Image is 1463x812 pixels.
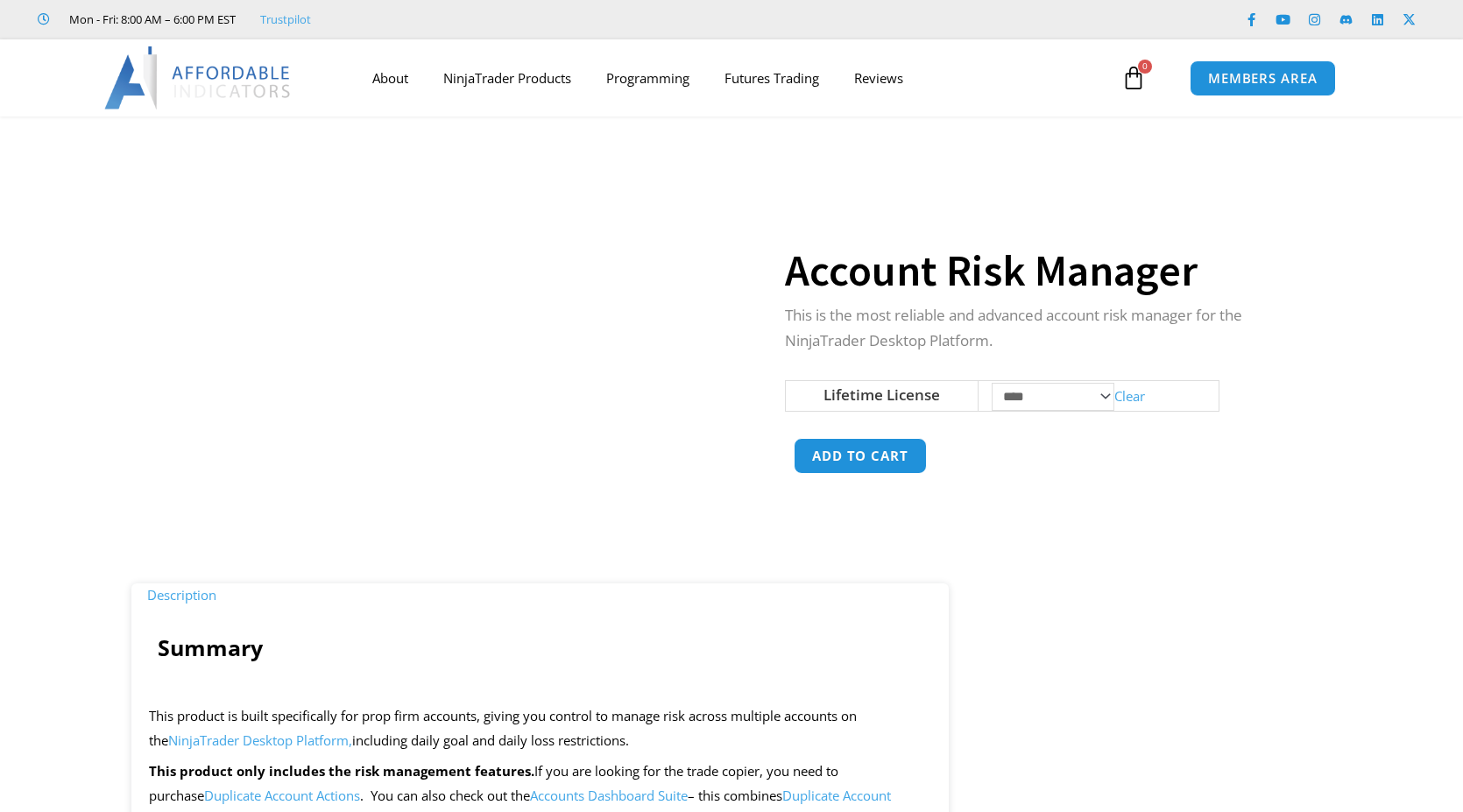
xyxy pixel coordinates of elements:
[837,58,921,98] a: Reviews
[65,9,236,30] span: Mon - Fri: 8:00 AM – 6:00 PM EST
[794,438,927,474] button: Add to cart
[426,58,589,98] a: NinjaTrader Products
[785,303,1297,354] p: This is the most reliable and advanced account risk manager for the NinjaTrader Desktop Platform.
[530,787,688,804] a: Accounts Dashboard Suite
[1114,386,1145,404] a: Clear options
[1190,60,1336,96] a: MEMBERS AREA
[355,58,426,98] a: About
[707,58,837,98] a: Futures Trading
[355,58,1117,98] nav: Menu
[168,731,352,749] a: NinjaTrader Desktop Platform,
[785,240,1297,301] h1: Account Risk Manager
[260,9,311,30] a: Trustpilot
[204,787,360,804] a: Duplicate Account Actions
[823,385,940,405] label: Lifetime License
[1208,72,1318,85] span: MEMBERS AREA
[149,704,931,753] p: This product is built specifically for prop firm accounts, giving you control to manage risk acro...
[1138,60,1152,74] span: 0
[131,575,232,614] a: Description
[1095,53,1172,103] a: 0
[104,46,293,109] img: LogoAI | Affordable Indicators – NinjaTrader
[589,58,707,98] a: Programming
[149,762,534,780] strong: This product only includes the risk management features.
[158,634,922,660] h4: Summary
